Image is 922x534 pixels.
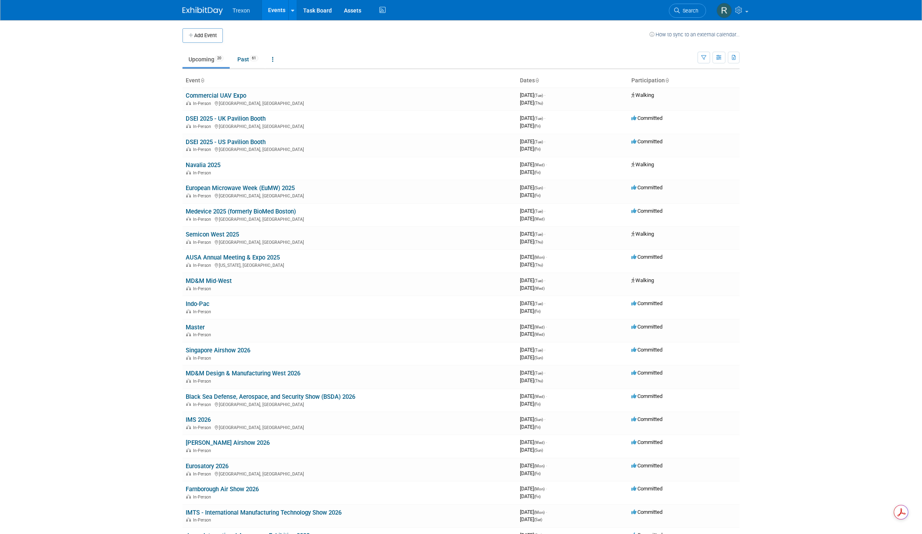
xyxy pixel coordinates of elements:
[631,92,654,98] span: Walking
[534,101,543,105] span: (Thu)
[631,393,662,399] span: Committed
[534,394,545,399] span: (Wed)
[520,486,547,492] span: [DATE]
[534,487,545,491] span: (Mon)
[520,115,545,121] span: [DATE]
[717,3,732,18] img: Ryan Flores
[520,138,545,144] span: [DATE]
[631,439,662,445] span: Committed
[186,402,191,406] img: In-Person Event
[186,471,191,475] img: In-Person Event
[182,74,517,88] th: Event
[544,231,545,237] span: -
[186,393,355,400] a: Black Sea Defense, Aerospace, and Security Show (BSDA) 2026
[186,92,246,99] a: Commercial UAV Expo
[200,77,204,84] a: Sort by Event Name
[186,170,191,174] img: In-Person Event
[193,193,214,199] span: In-Person
[193,101,214,106] span: In-Person
[186,254,280,261] a: AUSA Annual Meeting & Expo 2025
[186,309,191,313] img: In-Person Event
[534,332,545,337] span: (Wed)
[233,7,250,14] span: Trexon
[193,356,214,361] span: In-Person
[546,486,547,492] span: -
[520,401,541,407] span: [DATE]
[193,471,214,477] span: In-Person
[186,115,266,122] a: DSEI 2025 - UK Pavilion Booth
[669,4,706,18] a: Search
[186,300,210,308] a: Indo-Pac
[520,416,545,422] span: [DATE]
[186,324,205,331] a: Master
[186,332,191,336] img: In-Person Event
[186,425,191,429] img: In-Person Event
[520,439,547,445] span: [DATE]
[534,147,541,151] span: (Fri)
[534,348,543,352] span: (Tue)
[520,285,545,291] span: [DATE]
[193,448,214,453] span: In-Person
[534,379,543,383] span: (Thu)
[186,486,259,493] a: Farnborough Air Show 2026
[186,192,513,199] div: [GEOGRAPHIC_DATA], [GEOGRAPHIC_DATA]
[186,347,250,354] a: Singapore Airshow 2026
[520,123,541,129] span: [DATE]
[534,448,543,452] span: (Sun)
[520,146,541,152] span: [DATE]
[520,300,545,306] span: [DATE]
[534,93,543,98] span: (Tue)
[534,464,545,468] span: (Mon)
[534,494,541,499] span: (Fri)
[534,325,545,329] span: (Wed)
[534,240,543,244] span: (Thu)
[520,463,547,469] span: [DATE]
[186,448,191,452] img: In-Person Event
[186,193,191,197] img: In-Person Event
[182,7,223,15] img: ExhibitDay
[186,470,513,477] div: [GEOGRAPHIC_DATA], [GEOGRAPHIC_DATA]
[520,231,545,237] span: [DATE]
[193,240,214,245] span: In-Person
[631,161,654,168] span: Walking
[520,161,547,168] span: [DATE]
[534,140,543,144] span: (Tue)
[665,77,669,84] a: Sort by Participation Type
[534,302,543,306] span: (Tue)
[186,101,191,105] img: In-Person Event
[186,379,191,383] img: In-Person Event
[535,77,539,84] a: Sort by Start Date
[628,74,740,88] th: Participation
[544,115,545,121] span: -
[631,138,662,144] span: Committed
[631,184,662,191] span: Committed
[631,324,662,330] span: Committed
[520,370,545,376] span: [DATE]
[631,509,662,515] span: Committed
[534,279,543,283] span: (Tue)
[186,123,513,129] div: [GEOGRAPHIC_DATA], [GEOGRAPHIC_DATA]
[520,100,543,106] span: [DATE]
[520,254,547,260] span: [DATE]
[520,447,543,453] span: [DATE]
[544,92,545,98] span: -
[520,424,541,430] span: [DATE]
[520,331,545,337] span: [DATE]
[193,425,214,430] span: In-Person
[186,138,266,146] a: DSEI 2025 - US Pavilion Booth
[193,170,214,176] span: In-Person
[520,347,545,353] span: [DATE]
[186,286,191,290] img: In-Person Event
[631,370,662,376] span: Committed
[186,424,513,430] div: [GEOGRAPHIC_DATA], [GEOGRAPHIC_DATA]
[186,356,191,360] img: In-Person Event
[186,262,513,268] div: [US_STATE], [GEOGRAPHIC_DATA]
[546,439,547,445] span: -
[193,263,214,268] span: In-Person
[186,370,300,377] a: MD&M Design & Manufacturing West 2026
[215,55,224,61] span: 20
[631,115,662,121] span: Committed
[520,377,543,383] span: [DATE]
[182,28,223,43] button: Add Event
[534,517,542,522] span: (Sat)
